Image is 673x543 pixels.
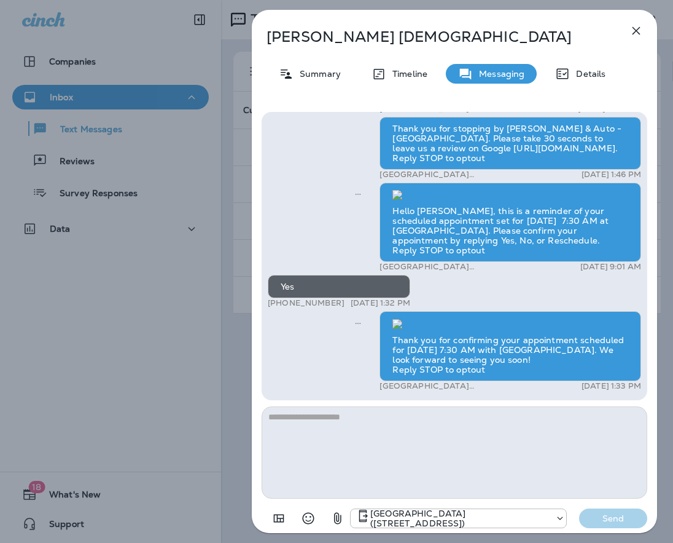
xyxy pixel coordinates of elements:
[355,317,361,328] span: Sent
[379,183,641,263] div: Hello [PERSON_NAME], this is a reminder of your scheduled appointment set for [DATE] 7:30 AM at [...
[473,69,524,79] p: Messaging
[355,188,361,199] span: Sent
[268,298,344,308] p: [PHONE_NUMBER]
[379,170,536,180] p: [GEOGRAPHIC_DATA] ([STREET_ADDRESS])
[296,506,321,531] button: Select an emoji
[379,381,536,391] p: [GEOGRAPHIC_DATA] ([STREET_ADDRESS])
[570,69,605,79] p: Details
[392,319,402,329] img: twilio-download
[582,170,641,180] p: [DATE] 1:46 PM
[351,298,410,308] p: [DATE] 1:32 PM
[266,506,291,531] button: Add in a premade template
[379,311,641,381] div: Thank you for confirming your appointment scheduled for [DATE] 7:30 AM with [GEOGRAPHIC_DATA]. We...
[580,262,641,272] p: [DATE] 9:01 AM
[266,28,602,46] p: [PERSON_NAME] [DEMOGRAPHIC_DATA]
[379,117,641,170] div: Thank you for stopping by [PERSON_NAME] & Auto - [GEOGRAPHIC_DATA]. Please take 30 seconds to lea...
[268,275,410,298] div: Yes
[392,190,402,200] img: twilio-download
[386,69,427,79] p: Timeline
[582,381,641,391] p: [DATE] 1:33 PM
[370,509,549,528] p: [GEOGRAPHIC_DATA] ([STREET_ADDRESS])
[379,262,536,272] p: [GEOGRAPHIC_DATA] ([STREET_ADDRESS])
[351,509,566,528] div: +1 (402) 496-2450
[294,69,341,79] p: Summary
